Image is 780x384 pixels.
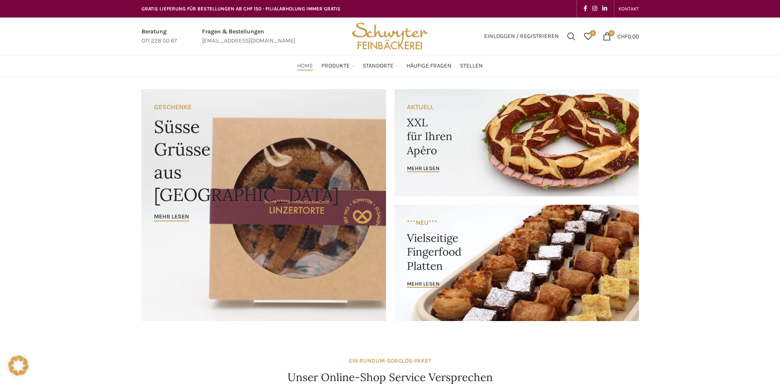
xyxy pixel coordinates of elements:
a: Suchen [563,28,580,45]
span: Produkte [321,62,350,70]
strong: EIN RUNDUM-SORGLOS-PAKET [349,357,431,364]
div: Main navigation [137,58,643,74]
div: Meine Wunschliste [580,28,596,45]
img: Bäckerei Schwyter [349,18,431,55]
a: Einloggen / Registrieren [480,28,563,45]
a: Banner link [141,89,386,321]
a: Banner link [394,89,639,196]
a: 0 CHF0.00 [598,28,643,45]
a: Stellen [460,58,483,74]
a: Infobox link [202,27,295,46]
a: Linkedin social link [600,3,610,15]
a: Site logo [349,32,431,39]
span: CHF [617,33,628,40]
span: Standorte [363,62,394,70]
span: Einloggen / Registrieren [484,33,559,39]
div: Secondary navigation [614,0,643,17]
a: Standorte [363,58,398,74]
a: Infobox link [141,27,177,46]
a: Facebook social link [581,3,590,15]
a: KONTAKT [618,0,639,17]
span: Home [297,62,313,70]
a: Instagram social link [590,3,600,15]
span: KONTAKT [618,6,639,12]
a: Häufige Fragen [406,58,452,74]
a: Home [297,58,313,74]
span: 0 [590,30,596,36]
span: Häufige Fragen [406,62,452,70]
span: Stellen [460,62,483,70]
span: GRATIS LIEFERUNG FÜR BESTELLUNGEN AB CHF 150 - FILIALABHOLUNG IMMER GRATIS [141,6,341,12]
a: Banner link [394,205,639,321]
span: 0 [608,30,615,36]
a: Produkte [321,58,354,74]
bdi: 0.00 [617,33,639,40]
a: 0 [580,28,596,45]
